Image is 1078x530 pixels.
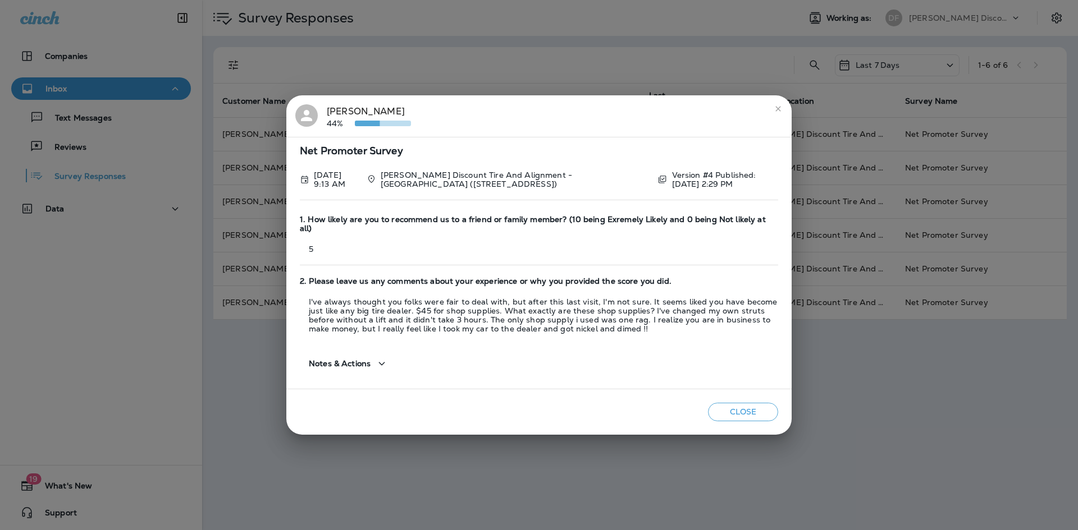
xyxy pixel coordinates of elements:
p: Sep 5, 2025 9:13 AM [314,170,357,188]
p: Version #4 Published: [DATE] 2:29 PM [672,170,778,188]
button: close [769,100,787,118]
p: I've always thought you folks were fair to deal with, but after this last visit, I'm not sure. It... [300,297,778,333]
span: 2. Please leave us any comments about your experience or why you provided the score you did. [300,276,778,286]
p: 44% [327,119,355,128]
p: 5 [300,245,778,254]
button: Close [708,403,778,421]
span: Notes & Actions [309,359,371,368]
span: Net Promoter Survey [300,146,778,156]
button: Notes & Actions [300,348,398,380]
span: 1. How likely are you to recommend us to a friend or family member? (10 being Exremely Likely and... [300,215,778,234]
div: [PERSON_NAME] [327,104,411,128]
p: [PERSON_NAME] Discount Tire And Alignment - [GEOGRAPHIC_DATA] ([STREET_ADDRESS]) [381,170,648,188]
